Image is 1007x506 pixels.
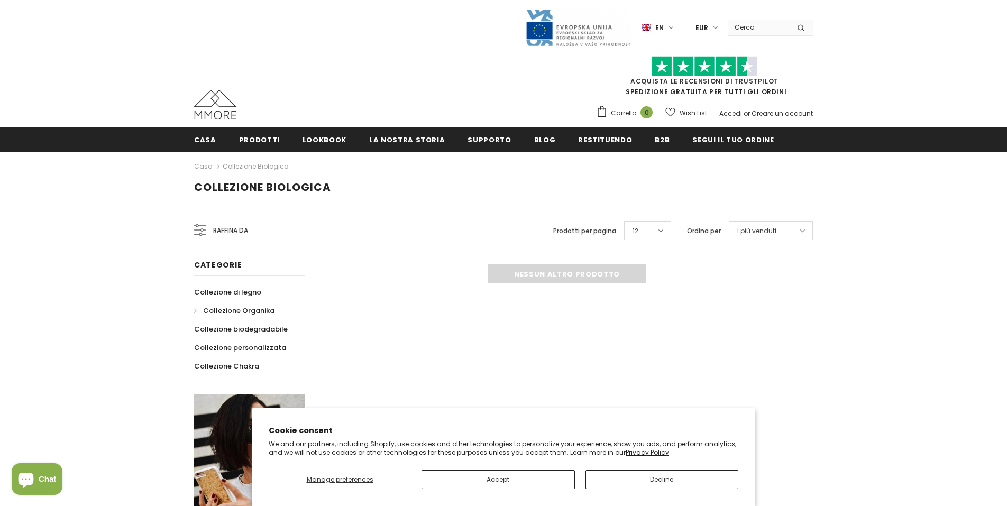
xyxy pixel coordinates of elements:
a: Wish List [665,104,707,122]
a: Collezione Chakra [194,357,259,375]
span: Collezione di legno [194,287,261,297]
a: Prodotti [239,127,280,151]
a: Collezione Organika [194,301,274,320]
a: Acquista le recensioni di TrustPilot [630,77,779,86]
span: I più venduti [737,226,776,236]
h2: Cookie consent [269,425,738,436]
span: en [655,23,664,33]
span: Collezione Chakra [194,361,259,371]
a: Casa [194,127,216,151]
span: Prodotti [239,135,280,145]
span: Categorie [194,260,242,270]
span: 0 [640,106,653,118]
a: Collezione personalizzata [194,338,286,357]
span: 12 [633,226,638,236]
span: Blog [534,135,556,145]
a: Collezione di legno [194,283,261,301]
a: Casa [194,160,213,173]
span: Casa [194,135,216,145]
span: La nostra storia [369,135,445,145]
a: Carrello 0 [596,105,658,121]
p: We and our partners, including Shopify, use cookies and other technologies to personalize your ex... [269,440,738,456]
a: Collezione biodegradabile [194,320,288,338]
span: Collezione Organika [203,306,274,316]
img: Casi MMORE [194,90,236,119]
inbox-online-store-chat: Shopify online store chat [8,463,66,498]
img: Javni Razpis [525,8,631,47]
span: Collezione biologica [194,180,331,195]
span: Manage preferences [307,475,373,484]
img: Fidati di Pilot Stars [652,56,757,77]
button: Manage preferences [269,470,411,489]
a: Restituendo [578,127,632,151]
span: EUR [695,23,708,33]
input: Search Site [728,20,789,35]
a: B2B [655,127,670,151]
a: Collezione biologica [223,162,289,171]
label: Prodotti per pagina [553,226,616,236]
span: SPEDIZIONE GRATUITA PER TUTTI GLI ORDINI [596,61,813,96]
a: La nostra storia [369,127,445,151]
label: Ordina per [687,226,721,236]
a: Javni Razpis [525,23,631,32]
button: Accept [422,470,575,489]
span: Collezione personalizzata [194,343,286,353]
img: i-lang-1.png [642,23,651,32]
a: supporto [468,127,511,151]
span: or [744,109,750,118]
a: Lookbook [303,127,346,151]
span: Collezione biodegradabile [194,324,288,334]
a: Creare un account [752,109,813,118]
a: Segui il tuo ordine [692,127,774,151]
a: Privacy Policy [626,448,669,457]
span: Lookbook [303,135,346,145]
a: Blog [534,127,556,151]
span: B2B [655,135,670,145]
span: Restituendo [578,135,632,145]
span: Carrello [611,108,636,118]
span: Raffina da [213,225,248,236]
span: supporto [468,135,511,145]
span: Wish List [680,108,707,118]
span: Segui il tuo ordine [692,135,774,145]
a: Accedi [719,109,742,118]
button: Decline [585,470,739,489]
